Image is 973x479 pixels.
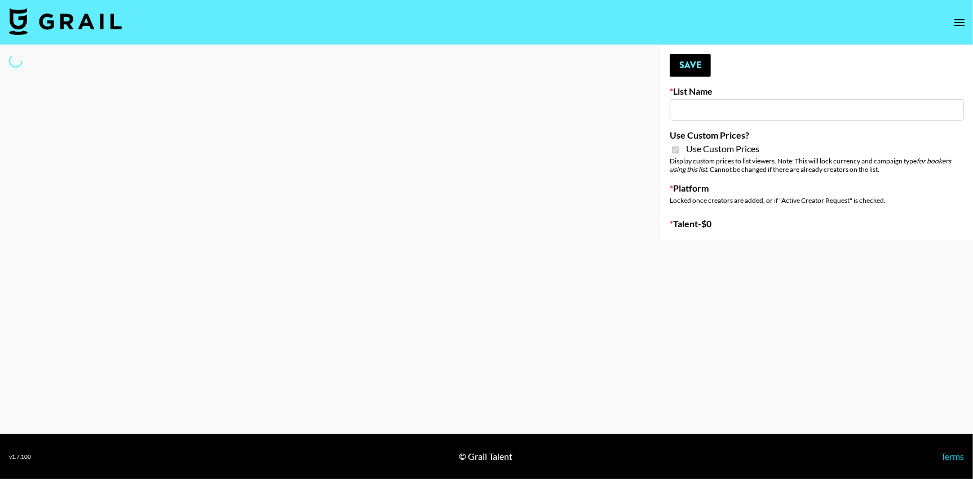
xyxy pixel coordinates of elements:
label: Use Custom Prices? [670,130,964,141]
div: Locked once creators are added, or if "Active Creator Request" is checked. [670,196,964,205]
label: Platform [670,183,964,194]
button: Save [670,54,711,77]
label: List Name [670,86,964,97]
button: open drawer [948,11,971,34]
div: v 1.7.100 [9,453,31,460]
label: Talent - $ 0 [670,218,964,229]
div: Display custom prices to list viewers. Note: This will lock currency and campaign type . Cannot b... [670,157,964,174]
span: Use Custom Prices [686,143,759,154]
img: Grail Talent [9,8,122,35]
div: © Grail Talent [459,451,513,462]
em: for bookers using this list [670,157,951,174]
a: Terms [941,451,964,462]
